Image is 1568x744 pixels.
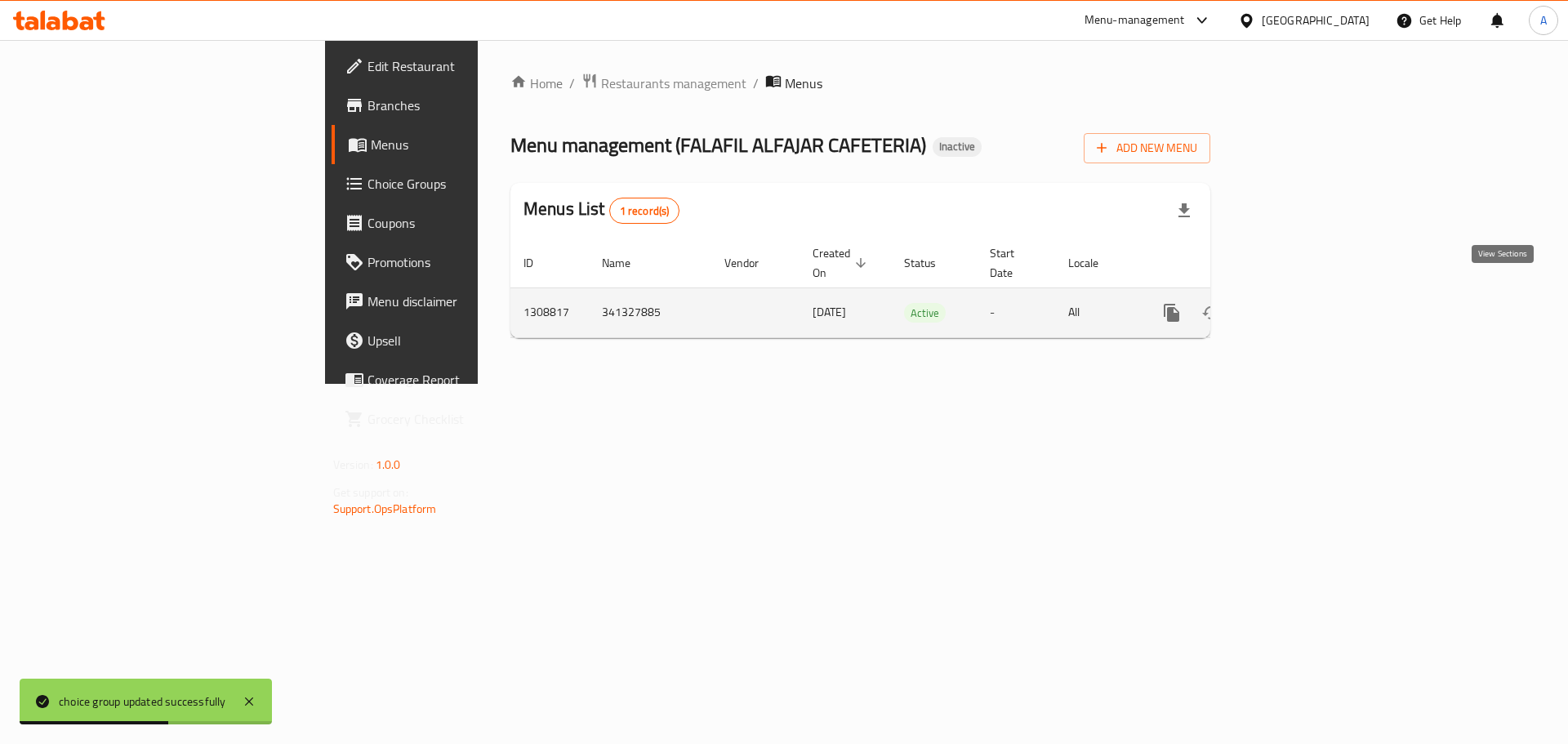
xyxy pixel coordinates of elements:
td: 341327885 [589,287,711,337]
span: Coupons [367,213,574,233]
span: Status [904,253,957,273]
span: Get support on: [333,482,408,503]
span: A [1540,11,1547,29]
a: Coverage Report [332,360,587,399]
td: - [977,287,1055,337]
span: 1.0.0 [376,454,401,475]
a: Grocery Checklist [332,399,587,439]
span: ID [523,253,555,273]
a: Menus [332,125,587,164]
span: Version: [333,454,373,475]
span: Name [602,253,652,273]
span: Locale [1068,253,1120,273]
a: Restaurants management [581,73,746,94]
span: Active [904,304,946,323]
li: / [753,74,759,93]
a: Edit Restaurant [332,47,587,86]
span: Upsell [367,331,574,350]
span: Coverage Report [367,370,574,390]
a: Upsell [332,321,587,360]
th: Actions [1139,238,1322,288]
nav: breadcrumb [510,73,1210,94]
span: Restaurants management [601,74,746,93]
span: Grocery Checklist [367,409,574,429]
span: Menus [785,74,822,93]
span: Branches [367,96,574,115]
a: Menu disclaimer [332,282,587,321]
span: [DATE] [813,301,846,323]
a: Support.OpsPlatform [333,498,437,519]
div: Export file [1165,191,1204,230]
span: Vendor [724,253,780,273]
a: Choice Groups [332,164,587,203]
span: Inactive [933,140,982,154]
div: Active [904,303,946,323]
div: [GEOGRAPHIC_DATA] [1262,11,1370,29]
span: Start Date [990,243,1036,283]
a: Promotions [332,243,587,282]
span: Add New Menu [1097,138,1197,158]
span: Edit Restaurant [367,56,574,76]
table: enhanced table [510,238,1322,338]
div: Inactive [933,137,982,157]
h2: Menus List [523,197,679,224]
div: Menu-management [1085,11,1185,30]
a: Coupons [332,203,587,243]
button: Add New Menu [1084,133,1210,163]
span: Created On [813,243,871,283]
div: Total records count [609,198,680,224]
button: more [1152,293,1192,332]
div: choice group updated successfully [59,693,226,711]
a: Branches [332,86,587,125]
button: Change Status [1192,293,1231,332]
td: All [1055,287,1139,337]
span: 1 record(s) [610,203,679,219]
span: Choice Groups [367,174,574,194]
span: Menus [371,135,574,154]
span: Menu disclaimer [367,292,574,311]
span: Menu management ( FALAFIL ALFAJAR CAFETERIA ) [510,127,926,163]
span: Promotions [367,252,574,272]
